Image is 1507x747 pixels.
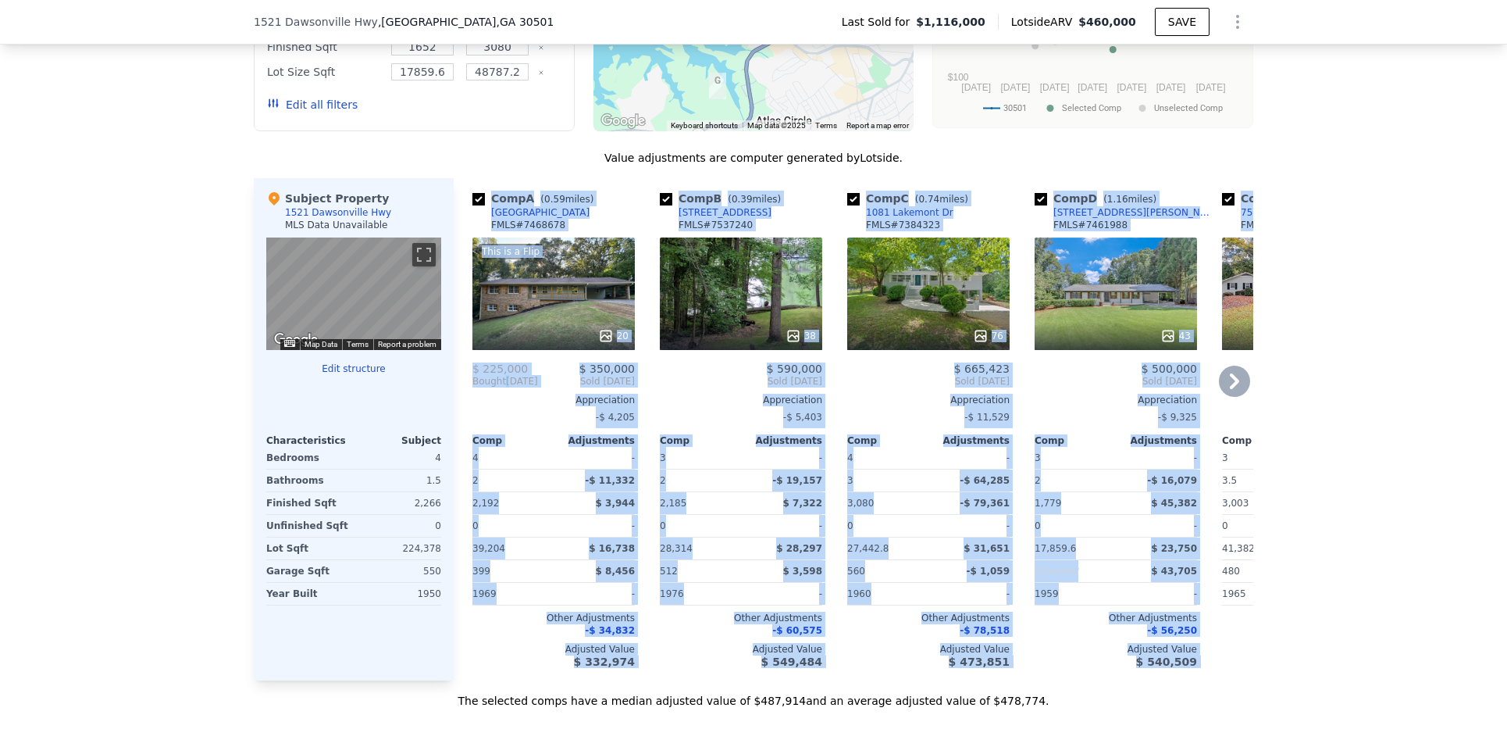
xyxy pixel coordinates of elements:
span: $ 549,484 [761,656,822,668]
div: 38 [786,328,816,344]
div: Adjustments [554,434,635,447]
span: $460,000 [1078,16,1136,28]
div: Other Adjustments [660,612,822,624]
div: Adjustments [1116,434,1197,447]
div: - [932,583,1010,605]
a: Terms (opens in new tab) [347,340,369,348]
span: 399 [472,566,490,577]
div: 1976 [660,583,738,605]
div: Characteristics [266,434,354,447]
div: 1965 [1222,583,1300,605]
span: $ 31,651 [964,543,1010,554]
div: MLS Data Unavailable [285,219,388,231]
span: 3,003 [1222,498,1249,509]
span: 480 [1222,566,1240,577]
div: Finished Sqft [266,492,351,514]
div: Appreciation [1035,394,1197,406]
span: $ 16,738 [589,543,635,554]
span: Map data ©2025 [747,121,806,130]
div: - [557,583,635,605]
span: -$ 11,529 [964,412,1010,423]
div: - [932,447,1010,469]
div: 2671 Waters Edge Dr [709,73,726,99]
span: -$ 79,361 [960,498,1010,509]
span: $ 540,509 [1136,656,1197,668]
span: 3,080 [847,498,874,509]
span: $ 45,382 [1151,498,1197,509]
div: 1.5 [357,470,441,491]
a: 750 [PERSON_NAME] Dr [1222,206,1353,219]
span: , GA 30501 [497,16,554,28]
div: 224,378 [357,538,441,559]
div: Appreciation [660,394,822,406]
div: Comp [472,434,554,447]
span: Sold [DATE] [1035,375,1197,388]
a: [STREET_ADDRESS] [660,206,771,219]
div: Lot Sqft [266,538,351,559]
text: [DATE] [1001,82,1031,93]
div: FMLS # 7536244 [1241,219,1315,231]
div: 0 [357,515,441,537]
button: Show Options [1222,6,1253,38]
div: 20 [598,328,629,344]
div: Other Adjustments [472,612,635,624]
div: - [744,447,822,469]
span: -$ 11,332 [585,475,635,486]
span: $ 350,000 [579,363,635,375]
div: - [1119,583,1197,605]
span: -$ 19,157 [772,475,822,486]
span: $1,116,000 [916,14,985,30]
a: Open this area in Google Maps (opens a new window) [597,111,649,131]
div: Subject Property [266,191,389,206]
span: $ 473,851 [949,656,1010,668]
div: Comp [660,434,741,447]
span: Sold [DATE] [660,375,822,388]
span: 41,382 [1222,543,1255,554]
div: Subject [354,434,441,447]
div: 43 [1160,328,1191,344]
a: [STREET_ADDRESS][PERSON_NAME] [1035,206,1216,219]
div: 4 [357,447,441,469]
div: [STREET_ADDRESS] [679,206,771,219]
span: 560 [847,566,865,577]
span: $ 500,000 [1142,363,1197,375]
span: -$ 56,250 [1147,625,1197,636]
div: Appreciation [1222,394,1384,406]
div: 550 [357,560,441,582]
div: Map [266,238,441,350]
div: Bedrooms [266,447,351,469]
div: Adjustments [741,434,822,447]
span: ( miles) [721,194,787,205]
span: -$ 5,403 [783,412,822,423]
div: 1950 [357,583,441,605]
span: Sold [DATE] [847,375,1010,388]
span: $ 3,944 [596,498,635,509]
span: 0 [660,520,666,531]
div: This is a Flip [479,244,543,259]
div: - [1119,515,1197,537]
span: $ 225,000 [472,363,528,375]
span: 0.74 [918,194,939,205]
span: $ 332,974 [574,656,635,668]
span: -$ 34,832 [585,625,635,636]
span: 1.16 [1107,194,1128,205]
div: Comp C [847,191,974,206]
span: 0 [472,520,479,531]
span: Sold [DATE] [538,375,635,388]
div: 1959 [1035,583,1113,605]
div: Value adjustments are computer generated by Lotside . [254,150,1253,166]
div: [STREET_ADDRESS][PERSON_NAME] [1053,206,1216,219]
div: 2 [1035,470,1113,491]
div: Lot Size Sqft [267,61,382,83]
text: $100 [948,72,969,83]
div: 3 [847,470,925,491]
span: 27,442.8 [847,543,889,554]
div: Other Adjustments [1035,612,1197,624]
div: Comp E [1222,191,1348,206]
div: 2 [660,470,738,491]
text: [DATE] [1196,82,1226,93]
div: [GEOGRAPHIC_DATA] [491,206,590,219]
div: Adjusted Value [1035,643,1197,656]
div: FMLS # 7384323 [866,219,940,231]
button: Keyboard shortcuts [284,340,295,347]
